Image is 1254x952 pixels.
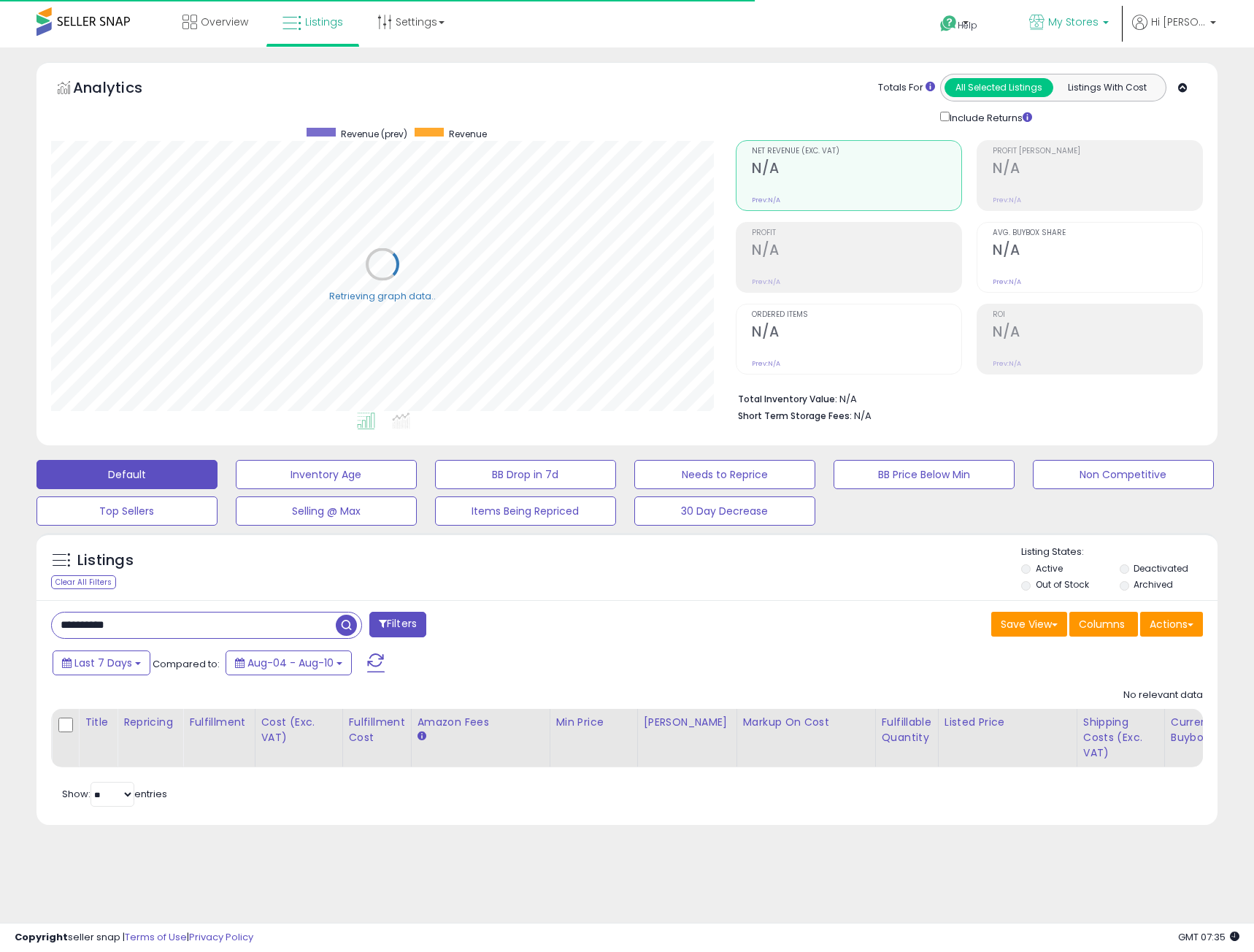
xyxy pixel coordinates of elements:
[752,277,780,286] small: Prev: N/A
[1036,562,1063,575] label: Active
[634,460,815,489] button: Needs to Reprice
[1053,78,1161,97] button: Listings With Cost
[36,460,218,489] button: Default
[834,460,1015,489] button: BB Price Below Min
[85,715,111,730] div: Title
[418,730,426,743] small: Amazon Fees.
[1083,715,1158,761] div: Shipping Costs (Exc. VAT)
[1140,612,1203,637] button: Actions
[1134,562,1188,575] label: Deactivated
[226,650,352,675] button: Aug-04 - Aug-10
[928,4,1006,47] a: Help
[993,277,1021,286] small: Prev: N/A
[752,160,961,180] h2: N/A
[349,715,405,745] div: Fulfillment Cost
[878,81,935,95] div: Totals For
[634,496,815,526] button: 30 Day Decrease
[993,359,1021,368] small: Prev: N/A
[369,612,426,637] button: Filters
[752,323,961,343] h2: N/A
[752,311,961,319] span: Ordered Items
[1036,578,1089,591] label: Out of Stock
[305,15,343,29] span: Listings
[993,229,1202,237] span: Avg. Buybox Share
[36,496,218,526] button: Top Sellers
[752,242,961,261] h2: N/A
[1171,715,1246,745] div: Current Buybox Price
[929,109,1050,126] div: Include Returns
[991,612,1067,637] button: Save View
[1079,617,1125,632] span: Columns
[53,650,150,675] button: Last 7 Days
[993,147,1202,156] span: Profit [PERSON_NAME]
[945,715,1071,730] div: Listed Price
[1021,545,1218,559] p: Listing States:
[993,323,1202,343] h2: N/A
[1069,612,1138,637] button: Columns
[189,715,248,730] div: Fulfillment
[743,715,869,730] div: Markup on Cost
[51,575,116,589] div: Clear All Filters
[993,196,1021,204] small: Prev: N/A
[77,550,134,571] h5: Listings
[435,496,616,526] button: Items Being Repriced
[752,147,961,156] span: Net Revenue (Exc. VAT)
[236,460,417,489] button: Inventory Age
[752,196,780,204] small: Prev: N/A
[1123,688,1203,702] div: No relevant data
[556,715,631,730] div: Min Price
[201,15,248,29] span: Overview
[752,229,961,237] span: Profit
[939,15,958,33] i: Get Help
[261,715,336,745] div: Cost (Exc. VAT)
[236,496,417,526] button: Selling @ Max
[153,657,220,671] span: Compared to:
[738,389,1192,407] li: N/A
[993,160,1202,180] h2: N/A
[1132,15,1216,47] a: Hi [PERSON_NAME]
[882,715,932,745] div: Fulfillable Quantity
[993,311,1202,319] span: ROI
[1033,460,1214,489] button: Non Competitive
[644,715,731,730] div: [PERSON_NAME]
[958,19,977,31] span: Help
[1134,578,1173,591] label: Archived
[738,410,852,422] b: Short Term Storage Fees:
[738,393,837,405] b: Total Inventory Value:
[945,78,1053,97] button: All Selected Listings
[418,715,544,730] div: Amazon Fees
[435,460,616,489] button: BB Drop in 7d
[247,656,334,670] span: Aug-04 - Aug-10
[993,242,1202,261] h2: N/A
[123,715,177,730] div: Repricing
[1151,15,1206,29] span: Hi [PERSON_NAME]
[854,409,872,423] span: N/A
[73,77,171,101] h5: Analytics
[329,289,436,302] div: Retrieving graph data..
[1048,15,1099,29] span: My Stores
[62,787,167,801] span: Show: entries
[752,359,780,368] small: Prev: N/A
[74,656,132,670] span: Last 7 Days
[736,709,875,767] th: The percentage added to the cost of goods (COGS) that forms the calculator for Min & Max prices.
